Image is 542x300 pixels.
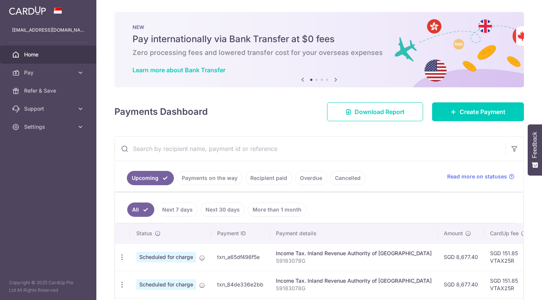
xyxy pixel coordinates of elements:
[132,24,506,30] p: NEW
[24,51,74,58] span: Home
[136,279,196,290] span: Scheduled for charge
[295,171,327,185] a: Overdue
[12,26,84,34] p: [EMAIL_ADDRESS][DOMAIN_NAME]
[114,12,524,87] img: Bank transfer banner
[136,230,152,237] span: Status
[211,271,270,298] td: txn_84de336e2bb
[531,132,538,158] span: Feedback
[490,230,519,237] span: CardUp fee
[24,87,74,94] span: Refer & Save
[484,271,533,298] td: SGD 151.85 VTAX25R
[438,271,484,298] td: SGD 8,677.40
[211,224,270,243] th: Payment ID
[132,66,225,74] a: Learn more about Bank Transfer
[24,69,74,76] span: Pay
[432,102,524,121] a: Create Payment
[157,203,198,217] a: Next 7 days
[127,171,174,185] a: Upcoming
[355,107,405,116] span: Download Report
[248,203,306,217] a: More than 1 month
[276,285,432,292] p: S9183078G
[245,171,292,185] a: Recipient paid
[438,243,484,271] td: SGD 8,677.40
[177,171,242,185] a: Payments on the way
[201,203,245,217] a: Next 30 days
[114,105,208,119] h4: Payments Dashboard
[24,105,74,113] span: Support
[484,243,533,271] td: SGD 151.85 VTAX25R
[115,137,505,161] input: Search by recipient name, payment id or reference
[444,230,463,237] span: Amount
[132,33,506,45] h5: Pay internationally via Bank Transfer at $0 fees
[447,173,515,180] a: Read more on statuses
[327,102,423,121] a: Download Report
[9,6,46,15] img: CardUp
[276,277,432,285] div: Income Tax. Inland Revenue Authority of [GEOGRAPHIC_DATA]
[136,252,196,262] span: Scheduled for charge
[330,171,365,185] a: Cancelled
[127,203,154,217] a: All
[528,124,542,175] button: Feedback - Show survey
[276,257,432,265] p: S9183078G
[211,243,270,271] td: txn_a65df496f5e
[276,250,432,257] div: Income Tax. Inland Revenue Authority of [GEOGRAPHIC_DATA]
[24,123,74,131] span: Settings
[460,107,505,116] span: Create Payment
[447,173,507,180] span: Read more on statuses
[132,48,506,57] h6: Zero processing fees and lowered transfer cost for your overseas expenses
[270,224,438,243] th: Payment details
